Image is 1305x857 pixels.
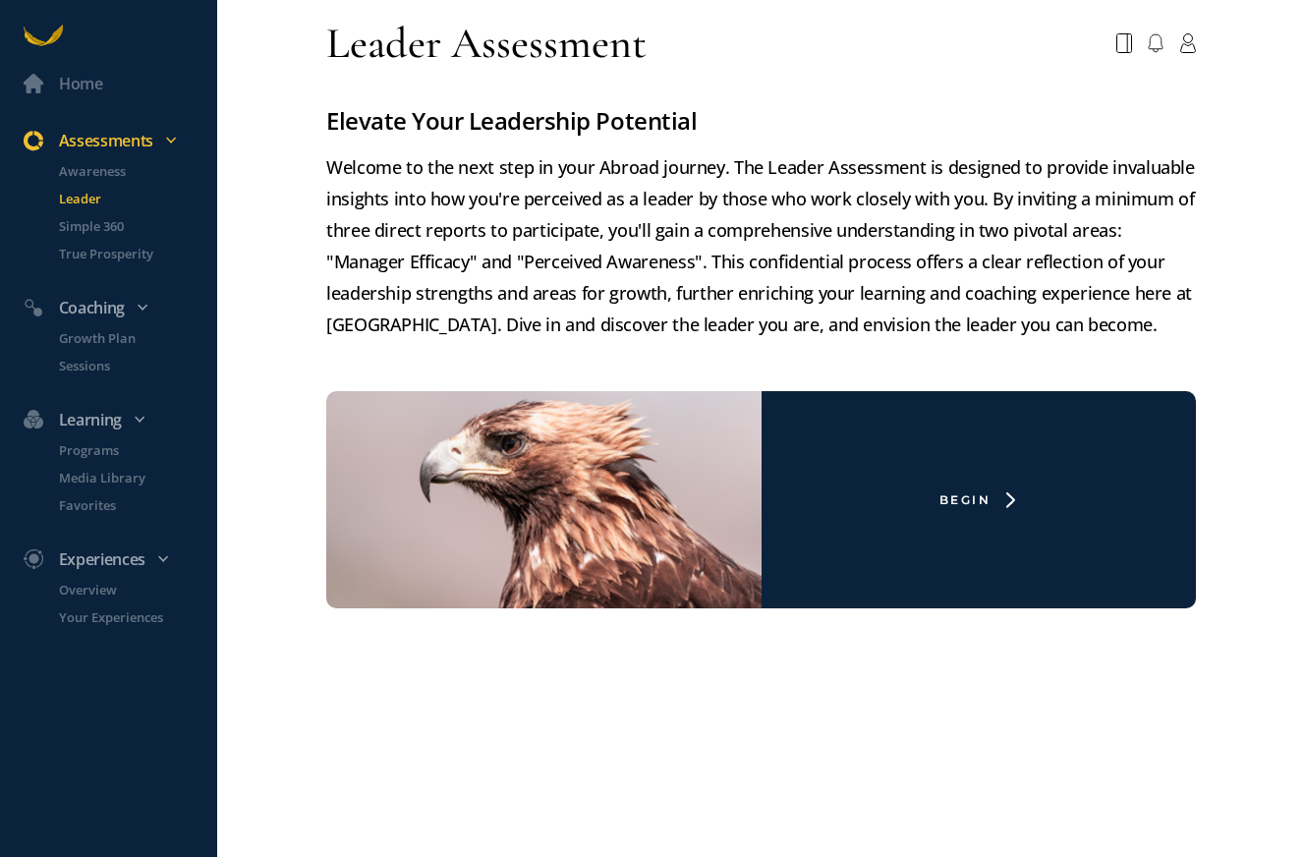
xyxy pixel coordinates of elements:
a: Favorites [35,495,217,515]
p: Programs [59,440,213,460]
a: Programs [35,440,217,460]
p: Leader [59,189,213,208]
a: Overview [35,580,217,600]
p: Media Library [59,468,213,487]
a: Awareness [35,161,217,181]
a: True Prosperity [35,244,217,263]
p: Sessions [59,356,213,375]
p: Growth Plan [59,328,213,348]
div: Learning [12,407,225,432]
p: Favorites [59,495,213,515]
div: Home [59,71,103,96]
p: True Prosperity [59,244,213,263]
div: Coaching [12,295,225,320]
p: Awareness [59,161,213,181]
a: Growth Plan [35,328,217,348]
p: Welcome to the next step in your Abroad journey. The Leader Assessment is designed to provide inv... [326,151,1196,340]
a: Begin [314,391,1208,608]
a: Your Experiences [35,607,217,627]
a: Leader [35,189,217,208]
div: Leader Assessment [326,16,647,71]
div: Assessments [12,128,225,153]
img: eagle-leader-survey.png [326,391,762,608]
h3: Elevate Your Leadership Potential [326,102,1196,140]
a: Simple 360 [35,216,217,236]
p: Simple 360 [59,216,213,236]
div: Experiences [12,546,225,572]
p: Your Experiences [59,607,213,627]
a: Sessions [35,356,217,375]
p: Overview [59,580,213,600]
div: Begin [939,492,991,508]
a: Media Library [35,468,217,487]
